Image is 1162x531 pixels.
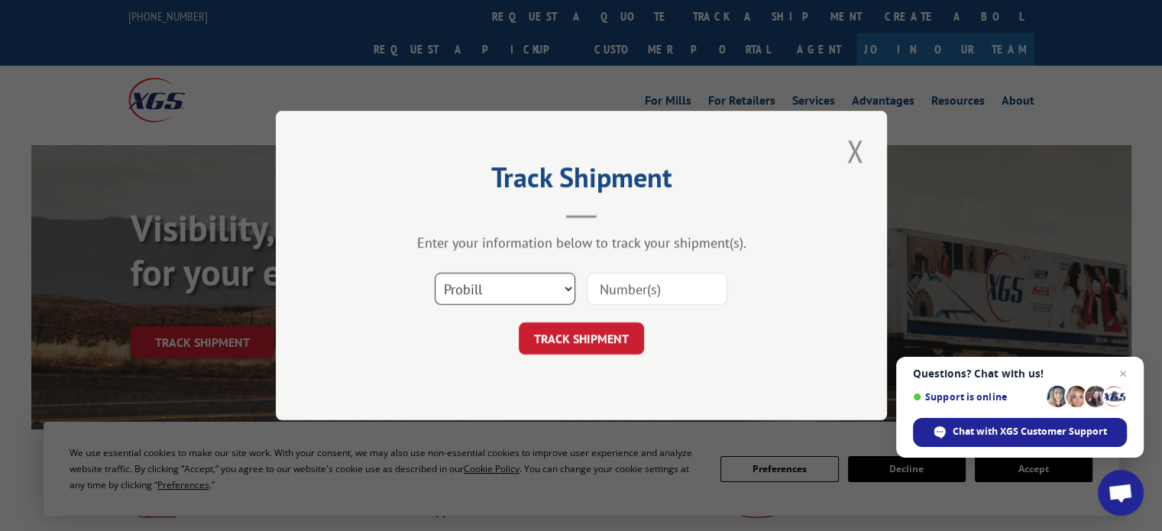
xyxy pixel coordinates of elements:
[953,425,1107,439] span: Chat with XGS Customer Support
[913,367,1127,380] span: Questions? Chat with us!
[913,418,1127,447] span: Chat with XGS Customer Support
[352,167,811,196] h2: Track Shipment
[842,130,868,172] button: Close modal
[913,391,1041,403] span: Support is online
[519,322,644,355] button: TRACK SHIPMENT
[587,273,727,305] input: Number(s)
[352,234,811,251] div: Enter your information below to track your shipment(s).
[1098,470,1144,516] a: Open chat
